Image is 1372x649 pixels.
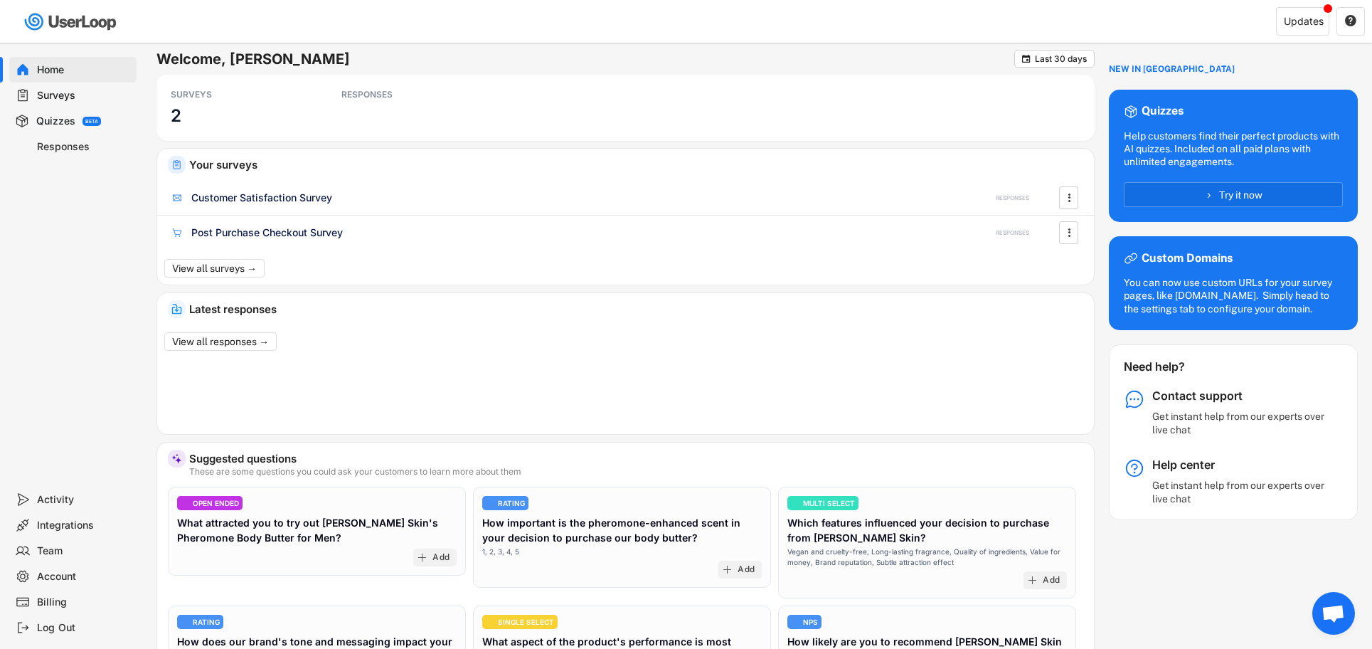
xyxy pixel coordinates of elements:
[189,453,1083,464] div: Suggested questions
[171,304,182,315] img: IncomingMajor.svg
[1068,190,1070,205] text: 
[189,468,1083,476] div: These are some questions you could ask your customers to learn more about them
[787,547,1067,568] div: Vegan and cruelty-free, Long-lasting fragrance, Quality of ingredients, Value for money, Brand re...
[171,453,182,464] img: MagicMajor%20%28Purple%29.svg
[164,259,265,278] button: View all surveys →
[164,332,277,351] button: View all responses →
[482,515,762,545] div: How important is the pheromone-enhanced scent in your decision to purchase our body butter?
[1284,16,1324,26] div: Updates
[1152,410,1330,436] div: Get instant help from our experts over live chat
[1344,15,1357,28] button: 
[791,500,798,507] img: yH5BAEAAAAALAAAAAABAAEAAAIBRAA7
[1035,55,1087,63] div: Last 30 days
[482,547,519,557] div: 1, 2, 3, 4, 5
[171,89,299,100] div: SURVEYS
[486,500,493,507] img: yH5BAEAAAAALAAAAAABAAEAAAIBRAA7
[1068,225,1070,240] text: 
[738,564,755,576] div: Add
[486,618,493,626] img: yH5BAEAAAAALAAAAAABAAEAAAIBRAA7
[1152,479,1330,505] div: Get instant help from our experts over live chat
[1219,190,1262,200] span: Try it now
[341,89,469,100] div: RESPONSES
[191,226,343,240] div: Post Purchase Checkout Survey
[803,618,818,626] div: NPS
[1043,575,1060,586] div: Add
[189,304,1083,315] div: Latest responses
[177,515,457,545] div: What attracted you to try out [PERSON_NAME] Skin's Pheromone Body Butter for Men?
[37,544,131,558] div: Team
[37,596,131,609] div: Billing
[37,519,131,532] div: Integrations
[1124,276,1343,315] div: You can now use custom URLs for your survey pages, like [DOMAIN_NAME]. Simply head to the setting...
[1124,359,1223,374] div: Need help?
[193,618,220,626] div: RATING
[37,63,131,77] div: Home
[1124,130,1343,169] div: Help customers find their perfect products with AI quizzes. Included on all paid plans with unlim...
[1062,222,1076,243] button: 
[36,115,75,128] div: Quizzes
[787,515,1067,545] div: Which features influenced your decision to purchase from [PERSON_NAME] Skin?
[803,500,855,507] div: MULTI SELECT
[432,552,450,564] div: Add
[1345,14,1356,27] text: 
[1142,104,1184,119] div: Quizzes
[37,621,131,635] div: Log Out
[1022,53,1031,64] text: 
[791,618,798,626] img: yH5BAEAAAAALAAAAAABAAEAAAIBRAA7
[21,7,122,36] img: userloop-logo-01.svg
[37,89,131,102] div: Surveys
[1142,251,1233,266] div: Custom Domains
[181,618,188,626] img: yH5BAEAAAAALAAAAAABAAEAAAIBRAA7
[191,191,332,205] div: Customer Satisfaction Survey
[1312,592,1355,635] div: Open chat
[1021,53,1031,64] button: 
[37,570,131,584] div: Account
[181,500,188,507] img: yH5BAEAAAAALAAAAAABAAEAAAIBRAA7
[498,618,554,626] div: SINGLE SELECT
[189,159,1083,170] div: Your surveys
[498,500,525,507] div: RATING
[1152,458,1330,473] div: Help center
[996,229,1029,237] div: RESPONSES
[156,50,1014,68] h6: Welcome, [PERSON_NAME]
[193,500,239,507] div: OPEN ENDED
[1109,64,1235,75] div: NEW IN [GEOGRAPHIC_DATA]
[996,194,1029,202] div: RESPONSES
[1124,182,1343,207] button: Try it now
[1152,389,1330,403] div: Contact support
[1062,187,1076,209] button: 
[171,105,181,127] h3: 2
[37,140,131,154] div: Responses
[85,119,98,124] div: BETA
[37,493,131,507] div: Activity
